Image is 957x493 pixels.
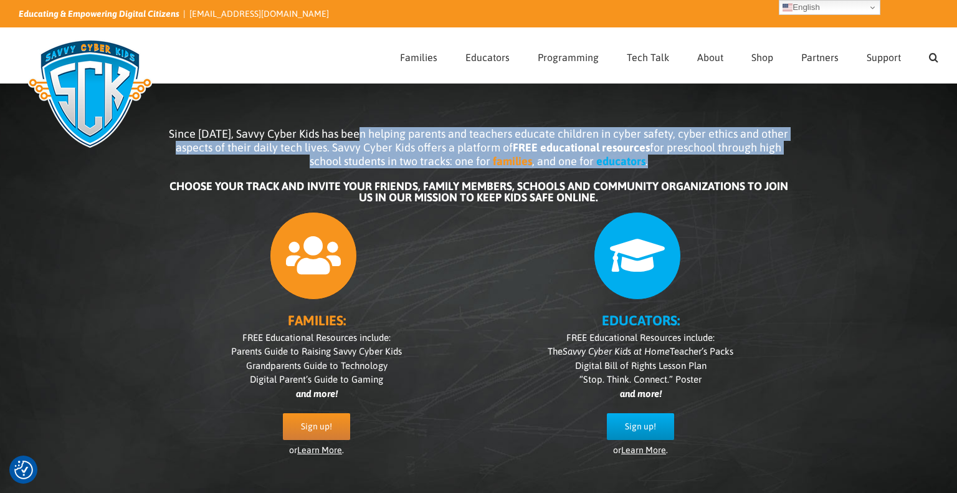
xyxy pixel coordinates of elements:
[627,28,669,83] a: Tech Talk
[493,155,532,168] b: families
[289,445,344,455] span: or .
[751,28,773,83] a: Shop
[250,374,383,385] span: Digital Parent’s Guide to Gaming
[19,9,179,19] i: Educating & Empowering Digital Citizens
[607,413,674,440] a: Sign up!
[283,413,350,440] a: Sign up!
[400,28,938,83] nav: Main Menu
[169,127,788,168] span: Since [DATE], Savvy Cyber Kids has been helping parents and teachers educate children in cyber sa...
[532,155,594,168] span: , and one for
[801,52,839,62] span: Partners
[620,388,662,399] i: and more!
[596,155,645,168] b: educators
[400,52,437,62] span: Families
[296,388,338,399] i: and more!
[697,28,723,83] a: About
[697,52,723,62] span: About
[625,421,656,432] span: Sign up!
[538,28,599,83] a: Programming
[613,445,668,455] span: or .
[297,445,342,455] a: Learn More
[189,9,329,19] a: [EMAIL_ADDRESS][DOMAIN_NAME]
[242,332,391,343] span: FREE Educational Resources include:
[867,28,901,83] a: Support
[465,52,510,62] span: Educators
[579,374,702,385] span: “Stop. Think. Connect.” Poster
[231,346,402,357] span: Parents Guide to Raising Savvy Cyber Kids
[801,28,839,83] a: Partners
[929,28,938,83] a: Search
[301,421,332,432] span: Sign up!
[566,332,715,343] span: FREE Educational Resources include:
[783,2,793,12] img: en
[751,52,773,62] span: Shop
[538,52,599,62] span: Programming
[14,461,33,479] img: Revisit consent button
[400,28,437,83] a: Families
[169,179,788,204] b: CHOOSE YOUR TRACK AND INVITE YOUR FRIENDS, FAMILY MEMBERS, SCHOOLS AND COMMUNITY ORGANIZATIONS TO...
[867,52,901,62] span: Support
[602,312,680,328] b: EDUCATORS:
[627,52,669,62] span: Tech Talk
[246,360,388,371] span: Grandparents Guide to Technology
[14,461,33,479] button: Consent Preferences
[575,360,707,371] span: Digital Bill of Rights Lesson Plan
[621,445,666,455] a: Learn More
[19,31,161,156] img: Savvy Cyber Kids Logo
[465,28,510,83] a: Educators
[645,155,648,168] span: .
[548,346,733,357] span: The Teacher’s Packs
[513,141,650,154] b: FREE educational resources
[563,346,670,357] i: Savvy Cyber Kids at Home
[288,312,346,328] b: FAMILIES:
